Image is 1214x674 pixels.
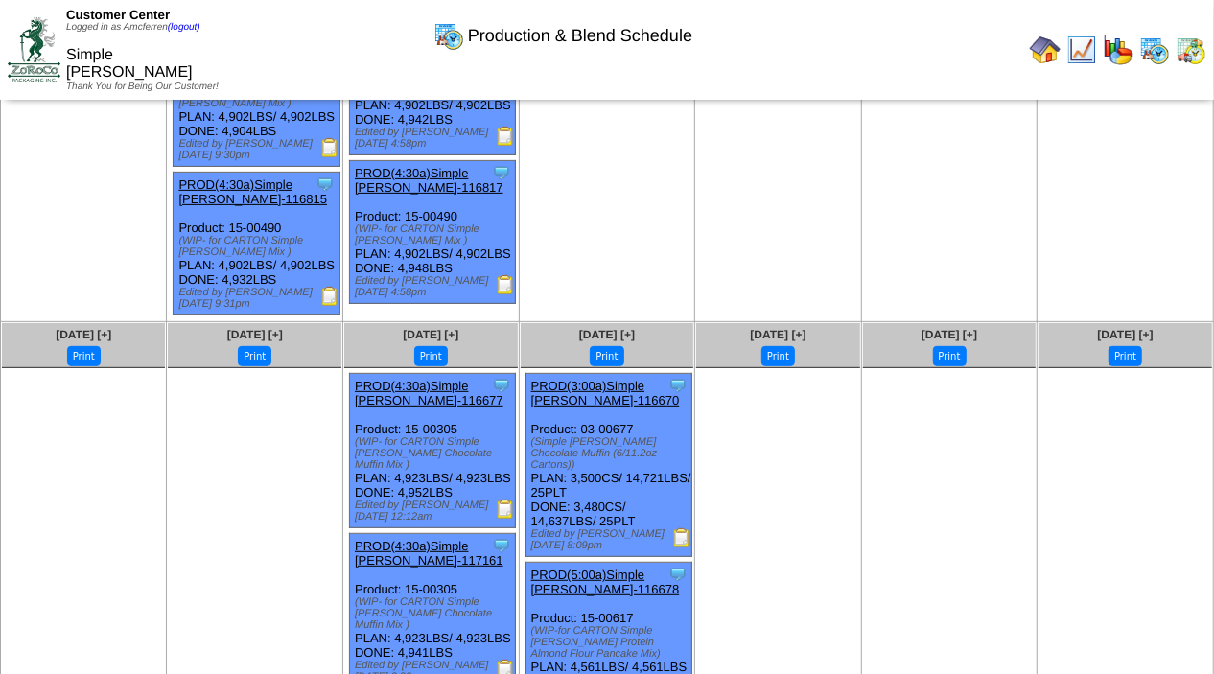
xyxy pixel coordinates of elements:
[178,287,339,310] div: Edited by [PERSON_NAME] [DATE] 9:31pm
[579,328,635,341] a: [DATE] [+]
[355,436,515,471] div: (WIP- for CARTON Simple [PERSON_NAME] Chocolate Muffin Mix )
[66,22,200,33] span: Logged in as Amcferren
[492,376,511,395] img: Tooltip
[227,328,283,341] a: [DATE] [+]
[178,235,339,258] div: (WIP- for CARTON Simple [PERSON_NAME] Mix )
[178,138,339,161] div: Edited by [PERSON_NAME] [DATE] 9:30pm
[1098,328,1154,341] a: [DATE] [+]
[8,17,60,81] img: ZoRoCo_Logo(Green%26Foil)%20jpg.webp
[933,346,967,366] button: Print
[350,374,516,528] div: Product: 15-00305 PLAN: 4,923LBS / 4,923LBS DONE: 4,952LBS
[590,346,623,366] button: Print
[1176,35,1206,65] img: calendarinout.gif
[403,328,458,341] a: [DATE] [+]
[525,374,691,557] div: Product: 03-00677 PLAN: 3,500CS / 14,721LBS / 25PLT DONE: 3,480CS / 14,637LBS / 25PLT
[174,173,339,315] div: Product: 15-00490 PLAN: 4,902LBS / 4,902LBS DONE: 4,932LBS
[320,138,339,157] img: Production Report
[355,166,503,195] a: PROD(4:30a)Simple [PERSON_NAME]-116817
[761,346,795,366] button: Print
[496,127,515,146] img: Production Report
[531,528,691,551] div: Edited by [PERSON_NAME] [DATE] 8:09pm
[492,163,511,182] img: Tooltip
[496,275,515,294] img: Production Report
[67,346,101,366] button: Print
[355,223,515,246] div: (WIP- for CARTON Simple [PERSON_NAME] Mix )
[178,177,327,206] a: PROD(4:30a)Simple [PERSON_NAME]-116815
[350,161,516,304] div: Product: 15-00490 PLAN: 4,902LBS / 4,902LBS DONE: 4,948LBS
[531,436,691,471] div: (Simple [PERSON_NAME] Chocolate Muffin (6/11.2oz Cartons))
[1030,35,1061,65] img: home.gif
[496,500,515,519] img: Production Report
[66,47,193,81] span: Simple [PERSON_NAME]
[320,287,339,306] img: Production Report
[492,536,511,555] img: Tooltip
[56,328,111,341] a: [DATE] [+]
[531,568,680,596] a: PROD(5:00a)Simple [PERSON_NAME]-116678
[355,596,515,631] div: (WIP- for CARTON Simple [PERSON_NAME] Chocolate Muffin Mix )
[531,379,680,407] a: PROD(3:00a)Simple [PERSON_NAME]-116670
[355,500,515,523] div: Edited by [PERSON_NAME] [DATE] 12:12am
[1066,35,1097,65] img: line_graph.gif
[355,275,515,298] div: Edited by [PERSON_NAME] [DATE] 4:58pm
[672,528,691,547] img: Production Report
[433,20,464,51] img: calendarprod.gif
[1139,35,1170,65] img: calendarprod.gif
[355,127,515,150] div: Edited by [PERSON_NAME] [DATE] 4:58pm
[355,539,503,568] a: PROD(4:30a)Simple [PERSON_NAME]-117161
[750,328,805,341] a: [DATE] [+]
[168,22,200,33] a: (logout)
[468,26,692,46] span: Production & Blend Schedule
[66,81,219,92] span: Thank You for Being Our Customer!
[531,625,691,660] div: (WIP-for CARTON Simple [PERSON_NAME] Protein Almond Flour Pancake Mix)
[238,346,271,366] button: Print
[355,379,503,407] a: PROD(4:30a)Simple [PERSON_NAME]-116677
[668,376,688,395] img: Tooltip
[414,346,448,366] button: Print
[668,565,688,584] img: Tooltip
[1109,346,1142,366] button: Print
[66,8,170,22] span: Customer Center
[922,328,977,341] a: [DATE] [+]
[315,174,335,194] img: Tooltip
[1103,35,1133,65] img: graph.gif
